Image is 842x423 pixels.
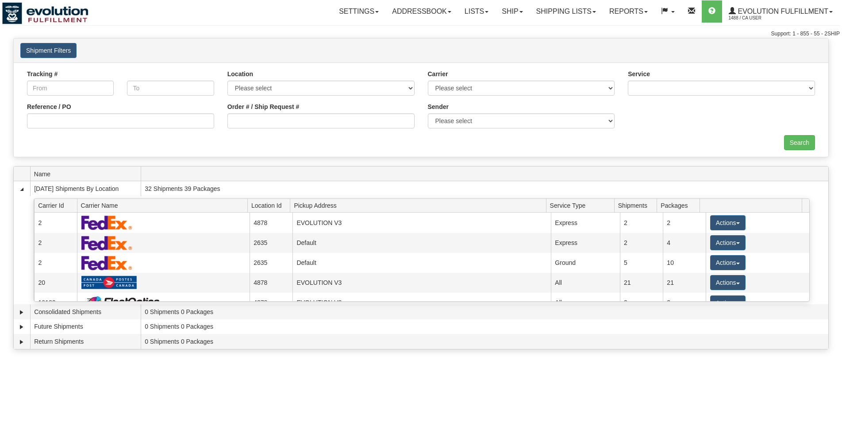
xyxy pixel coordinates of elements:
td: EVOLUTION V3 [292,213,551,233]
td: 2 [34,233,77,253]
a: Collapse [17,185,26,194]
td: Express [551,213,620,233]
a: Lists [458,0,495,23]
td: 32 Shipments 39 Packages [141,181,828,196]
img: logo1488.jpg [2,2,88,24]
td: Future Shipments [30,319,141,334]
button: Actions [710,235,746,250]
span: Name [34,167,141,181]
label: Tracking # [27,70,58,78]
td: 10 [663,253,706,273]
td: 5 [620,253,663,273]
td: Ground [551,253,620,273]
td: Default [292,253,551,273]
img: Canada Post [81,276,137,290]
td: 21 [620,273,663,293]
a: Expand [17,338,26,346]
img: FedEx Express® [81,215,132,230]
td: 2 [663,213,706,233]
td: 2 [34,213,77,233]
td: All [551,273,620,293]
label: Carrier [428,70,448,78]
iframe: chat widget [822,166,841,256]
td: 2 [663,293,706,313]
td: 2635 [250,233,292,253]
td: 2 [620,293,663,313]
a: Expand [17,308,26,317]
td: 0 Shipments 0 Packages [141,319,828,334]
td: 2 [34,253,77,273]
span: Pickup Address [294,198,546,212]
td: Consolidated Shipments [30,304,141,319]
span: Packages [661,198,700,212]
td: 0 Shipments 0 Packages [141,334,828,349]
a: Evolution Fulfillment 1488 / CA User [722,0,839,23]
td: 4878 [250,273,292,293]
td: 21 [663,273,706,293]
input: From [27,81,114,96]
span: Evolution Fulfillment [736,8,828,15]
td: EVOLUTION V3 [292,273,551,293]
label: Reference / PO [27,102,71,111]
a: Expand [17,322,26,331]
label: Sender [428,102,449,111]
td: [DATE] Shipments By Location [30,181,141,196]
label: Location [227,70,253,78]
td: Return Shipments [30,334,141,349]
span: Shipments [618,198,657,212]
td: 10182 [34,293,77,313]
span: Service Type [550,198,615,212]
button: Actions [710,275,746,290]
td: 4878 [250,293,292,313]
td: 4 [663,233,706,253]
a: Ship [495,0,529,23]
input: Search [784,135,815,150]
label: Order # / Ship Request # [227,102,300,111]
td: Default [292,233,551,253]
span: Carrier Name [81,198,248,212]
td: 0 Shipments 0 Packages [141,304,828,319]
td: All [551,293,620,313]
td: 2 [620,213,663,233]
button: Actions [710,295,746,310]
button: Shipment Filters [20,43,77,58]
td: Express [551,233,620,253]
td: 20 [34,273,77,293]
a: Shipping lists [530,0,603,23]
label: Service [628,70,650,78]
td: EVOLUTION V3 [292,293,551,313]
span: Location Id [251,198,290,212]
span: 1488 / CA User [729,14,795,23]
button: Actions [710,215,746,230]
td: 2 [620,233,663,253]
img: FedEx Express® [81,236,132,250]
td: 2635 [250,253,292,273]
img: FedEx Express® [81,256,132,270]
div: Support: 1 - 855 - 55 - 2SHIP [2,30,840,38]
input: To [127,81,214,96]
span: Carrier Id [38,198,77,212]
img: FleetOptics Inc. [81,295,164,310]
a: Addressbook [385,0,458,23]
td: 4878 [250,213,292,233]
button: Actions [710,255,746,270]
a: Reports [603,0,654,23]
a: Settings [332,0,385,23]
